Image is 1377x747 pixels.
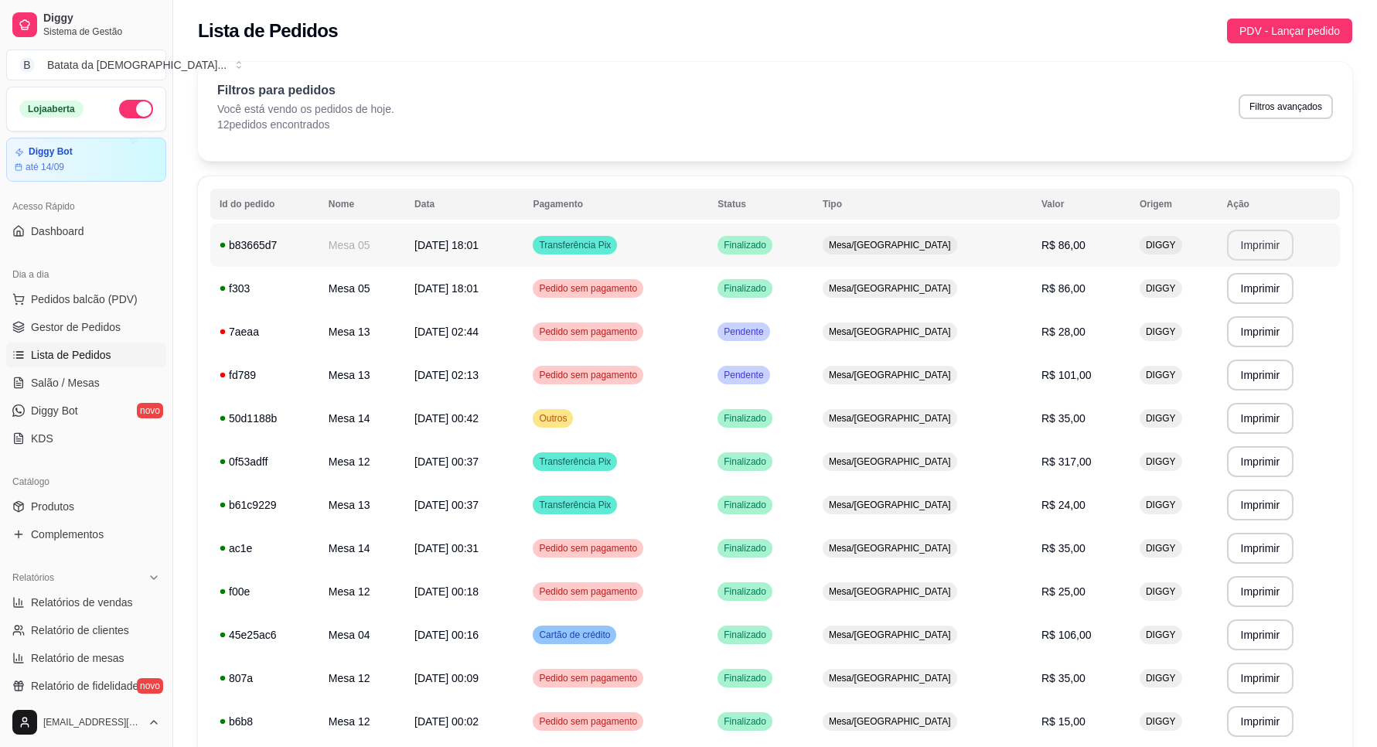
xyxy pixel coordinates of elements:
td: Mesa 04 [319,613,405,657]
span: Outros [536,412,570,425]
span: Gestor de Pedidos [31,319,121,335]
th: Status [708,189,813,220]
button: Imprimir [1227,489,1294,520]
span: [DATE] 00:37 [414,499,479,511]
h2: Lista de Pedidos [198,19,338,43]
span: Finalizado [721,672,769,684]
article: até 14/09 [26,161,64,173]
p: 12 pedidos encontrados [217,117,394,132]
span: Pendente [721,326,766,338]
div: Catálogo [6,469,166,494]
th: Nome [319,189,405,220]
a: Relatório de fidelidadenovo [6,674,166,698]
div: 45e25ac6 [220,627,310,643]
button: Imprimir [1227,533,1294,564]
span: [DATE] 00:16 [414,629,479,641]
td: Mesa 05 [319,267,405,310]
span: Relatórios [12,571,54,584]
span: Mesa/[GEOGRAPHIC_DATA] [826,715,954,728]
span: Relatório de mesas [31,650,124,666]
span: Diggy Bot [31,403,78,418]
span: Sistema de Gestão [43,26,160,38]
td: Mesa 12 [319,657,405,700]
span: KDS [31,431,53,446]
button: PDV - Lançar pedido [1227,19,1352,43]
td: Mesa 13 [319,310,405,353]
span: [DATE] 02:44 [414,326,479,338]
span: Mesa/[GEOGRAPHIC_DATA] [826,499,954,511]
th: Data [405,189,523,220]
span: PDV - Lançar pedido [1239,22,1340,39]
span: Pedido sem pagamento [536,585,640,598]
span: Mesa/[GEOGRAPHIC_DATA] [826,412,954,425]
span: R$ 35,00 [1041,412,1086,425]
p: Filtros para pedidos [217,81,394,100]
td: Mesa 12 [319,440,405,483]
span: DIGGY [1143,282,1179,295]
span: [DATE] 00:18 [414,585,479,598]
span: Mesa/[GEOGRAPHIC_DATA] [826,326,954,338]
div: f00e [220,584,310,599]
span: Pendente [721,369,766,381]
span: Mesa/[GEOGRAPHIC_DATA] [826,672,954,684]
span: R$ 15,00 [1041,715,1086,728]
button: Imprimir [1227,576,1294,607]
a: Relatório de mesas [6,646,166,670]
span: Pedido sem pagamento [536,672,640,684]
span: Mesa/[GEOGRAPHIC_DATA] [826,455,954,468]
span: R$ 28,00 [1041,326,1086,338]
span: Mesa/[GEOGRAPHIC_DATA] [826,542,954,554]
span: R$ 86,00 [1041,282,1086,295]
span: [DATE] 18:01 [414,282,479,295]
div: ac1e [220,541,310,556]
div: f303 [220,281,310,296]
span: Transferência Pix [536,455,614,468]
td: Mesa 13 [319,483,405,527]
span: DIGGY [1143,455,1179,468]
span: Pedido sem pagamento [536,369,640,381]
span: Relatórios de vendas [31,595,133,610]
button: Imprimir [1227,360,1294,391]
a: Complementos [6,522,166,547]
button: Imprimir [1227,446,1294,477]
span: Diggy [43,12,160,26]
span: DIGGY [1143,715,1179,728]
span: Finalizado [721,629,769,641]
span: DIGGY [1143,585,1179,598]
button: Imprimir [1227,706,1294,737]
th: Pagamento [523,189,708,220]
a: Salão / Mesas [6,370,166,395]
span: Mesa/[GEOGRAPHIC_DATA] [826,585,954,598]
span: Finalizado [721,715,769,728]
span: [DATE] 00:42 [414,412,479,425]
span: Relatório de clientes [31,622,129,638]
div: b6b8 [220,714,310,729]
td: Mesa 14 [319,527,405,570]
a: KDS [6,426,166,451]
span: [DATE] 02:13 [414,369,479,381]
span: Relatório de fidelidade [31,678,138,694]
p: Você está vendo os pedidos de hoje. [217,101,394,117]
span: [DATE] 00:31 [414,542,479,554]
td: Mesa 05 [319,223,405,267]
button: Alterar Status [119,100,153,118]
button: Imprimir [1227,403,1294,434]
span: DIGGY [1143,369,1179,381]
span: [DATE] 00:37 [414,455,479,468]
a: Relatórios de vendas [6,590,166,615]
div: 7aeaa [220,324,310,339]
span: DIGGY [1143,629,1179,641]
span: R$ 24,00 [1041,499,1086,511]
span: Pedido sem pagamento [536,326,640,338]
a: Lista de Pedidos [6,343,166,367]
span: B [19,57,35,73]
span: [DATE] 18:01 [414,239,479,251]
button: [EMAIL_ADDRESS][DOMAIN_NAME] [6,704,166,741]
button: Imprimir [1227,316,1294,347]
div: 0f53adff [220,454,310,469]
button: Imprimir [1227,273,1294,304]
div: Batata da [DEMOGRAPHIC_DATA] ... [47,57,227,73]
span: Cartão de crédito [536,629,613,641]
td: Mesa 14 [319,397,405,440]
td: Mesa 12 [319,700,405,743]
